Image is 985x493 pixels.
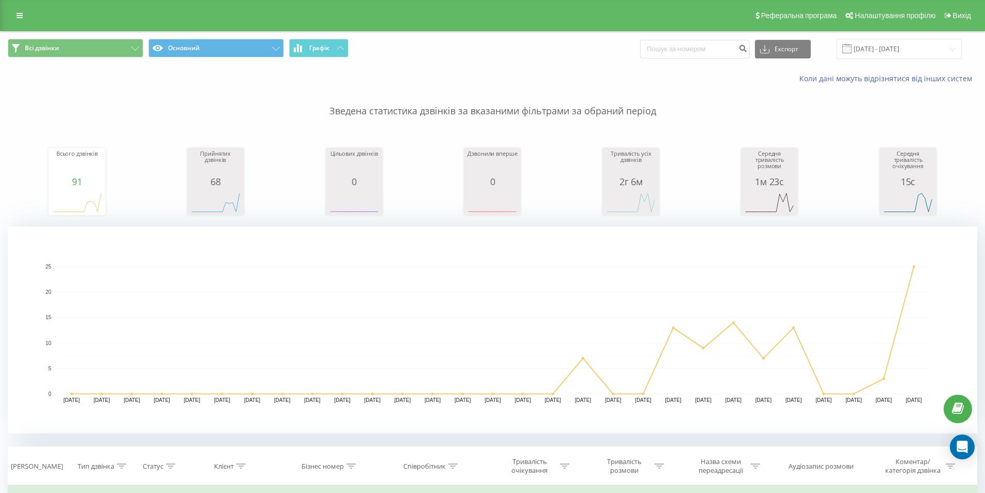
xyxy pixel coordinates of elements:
a: Коли дані можуть відрізнятися вiд інших систем [799,73,977,83]
text: [DATE] [64,397,80,403]
button: Експорт [755,40,811,58]
div: Прийнятих дзвінків [190,151,241,176]
text: [DATE] [184,397,201,403]
div: 68 [190,176,241,187]
text: [DATE] [695,397,711,403]
text: [DATE] [154,397,170,403]
div: Тип дзвінка [78,462,114,471]
text: [DATE] [395,397,411,403]
svg: A chart. [466,187,518,218]
text: [DATE] [124,397,140,403]
text: [DATE] [334,397,351,403]
text: [DATE] [545,397,562,403]
text: [DATE] [94,397,110,403]
div: Співробітник [403,462,446,471]
text: [DATE] [755,397,772,403]
svg: A chart. [744,187,795,218]
div: Бізнес номер [301,462,344,471]
div: Назва схеми переадресації [693,457,748,475]
text: [DATE] [785,397,802,403]
span: Реферальна програма [761,11,837,20]
text: [DATE] [365,397,381,403]
div: Тривалість усіх дзвінків [605,151,657,176]
div: Аудіозапис розмови [789,462,854,471]
div: 0 [328,176,380,187]
span: Налаштування профілю [855,11,935,20]
input: Пошук за номером [640,40,750,58]
text: [DATE] [425,397,441,403]
div: 1м 23с [744,176,795,187]
text: [DATE] [454,397,471,403]
text: 0 [48,391,51,397]
text: [DATE] [575,397,592,403]
div: Цільових дзвінків [328,151,380,176]
text: 5 [48,366,51,371]
p: Зведена статистика дзвінків за вказаними фільтрами за обраний період [8,84,977,118]
div: Середня тривалість розмови [744,151,795,176]
text: [DATE] [665,397,681,403]
div: 91 [51,176,103,187]
svg: A chart. [882,187,934,218]
div: Тривалість очікування [502,457,557,475]
text: [DATE] [725,397,742,403]
div: Клієнт [214,462,234,471]
svg: A chart. [605,187,657,218]
div: Тривалість розмови [597,457,652,475]
text: [DATE] [304,397,321,403]
div: [PERSON_NAME] [11,462,63,471]
div: 15с [882,176,934,187]
div: Всього дзвінків [51,151,103,176]
div: 0 [466,176,518,187]
button: Всі дзвінки [8,39,143,57]
text: 20 [46,289,52,295]
text: [DATE] [274,397,291,403]
svg: A chart. [8,227,977,434]
text: [DATE] [875,397,892,403]
div: 2г 6м [605,176,657,187]
text: [DATE] [484,397,501,403]
text: [DATE] [214,397,231,403]
button: Основний [148,39,284,57]
text: [DATE] [815,397,832,403]
div: Статус [143,462,163,471]
text: [DATE] [635,397,651,403]
text: [DATE] [244,397,261,403]
span: Вихід [953,11,971,20]
span: Всі дзвінки [25,44,59,52]
text: 15 [46,315,52,321]
div: Дзвонили вперше [466,151,518,176]
button: Графік [289,39,348,57]
text: [DATE] [514,397,531,403]
text: [DATE] [605,397,622,403]
div: Середня тривалість очікування [882,151,934,176]
text: 10 [46,340,52,346]
text: [DATE] [845,397,862,403]
span: Графік [309,44,329,52]
div: Коментар/категорія дзвінка [883,457,943,475]
svg: A chart. [328,187,380,218]
svg: A chart. [190,187,241,218]
svg: A chart. [51,187,103,218]
text: 25 [46,264,52,270]
div: Open Intercom Messenger [950,435,975,459]
text: [DATE] [906,397,922,403]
